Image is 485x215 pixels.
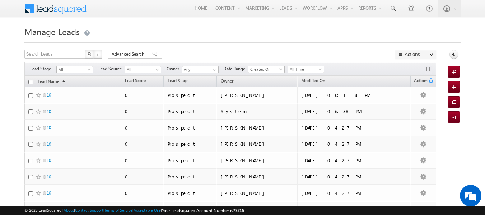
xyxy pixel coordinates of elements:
div: Prospect [168,190,214,196]
button: ? [94,50,102,59]
div: [PERSON_NAME] [221,190,294,196]
div: Prospect [168,108,214,114]
a: Lead Stage [164,77,192,86]
a: All [125,66,161,73]
div: Prospect [168,173,214,180]
span: Advanced Search [112,51,146,57]
span: Owner [167,66,182,72]
a: All Time [288,66,324,73]
div: [PERSON_NAME] [221,141,294,147]
div: 0 [125,141,160,147]
input: Type to Search [182,66,219,73]
div: [DATE] 04:27 PM [301,141,400,147]
button: Actions [395,50,436,59]
span: Lead Stage [168,78,188,83]
a: 10 [47,109,51,114]
span: © 2025 LeadSquared | | | | | [24,207,244,214]
div: Prospect [168,157,214,164]
span: Created On [248,66,283,73]
div: 0 [125,92,160,98]
input: Check all records [28,80,33,84]
span: All [125,66,159,73]
a: 10 [47,190,51,196]
span: 77516 [233,208,244,213]
div: [PERSON_NAME] [221,125,294,131]
div: [DATE] 04:27 PM [301,190,400,196]
span: Lead Stage [30,66,56,72]
span: Lead Score [125,78,146,83]
a: All [56,66,93,73]
span: (sorted ascending) [59,79,65,85]
div: [DATE] 04:27 PM [301,125,400,131]
a: Show All Items [209,66,218,74]
a: 10 [47,158,51,163]
div: Prospect [168,125,214,131]
span: Actions [411,77,428,86]
div: 0 [125,157,160,164]
span: Manage Leads [24,26,80,37]
div: 0 [125,125,160,131]
a: About [64,208,74,212]
div: [PERSON_NAME] [221,157,294,164]
a: Created On [248,66,285,73]
a: Terms of Service [104,208,132,212]
a: 10 [47,141,51,147]
div: Prospect [168,92,214,98]
span: Lead Source [98,66,125,72]
div: 0 [125,173,160,180]
div: Prospect [168,141,214,147]
a: Acceptable Use [134,208,161,212]
div: [DATE] 04:27 PM [301,157,400,164]
span: All Time [288,66,322,73]
span: All [57,66,91,73]
img: Search [88,52,91,56]
div: System [221,108,294,114]
span: ? [96,51,99,57]
span: Your Leadsquared Account Number is [162,208,244,213]
div: [DATE] 04:27 PM [301,173,400,180]
span: Owner [221,78,233,84]
div: 0 [125,108,160,114]
span: Modified On [301,78,325,83]
a: Contact Support [75,208,103,212]
a: Modified On [298,77,329,86]
div: 0 [125,190,160,196]
a: 10 [47,174,51,179]
a: 10 [47,92,51,98]
div: [PERSON_NAME] [221,173,294,180]
a: 10 [47,125,51,130]
div: [DATE] 06:18 PM [301,92,400,98]
span: Date Range [223,66,248,72]
a: Lead Name(sorted ascending) [34,77,69,87]
div: [PERSON_NAME] [221,92,294,98]
div: [DATE] 06:38 PM [301,108,400,114]
a: Lead Score [121,77,149,86]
